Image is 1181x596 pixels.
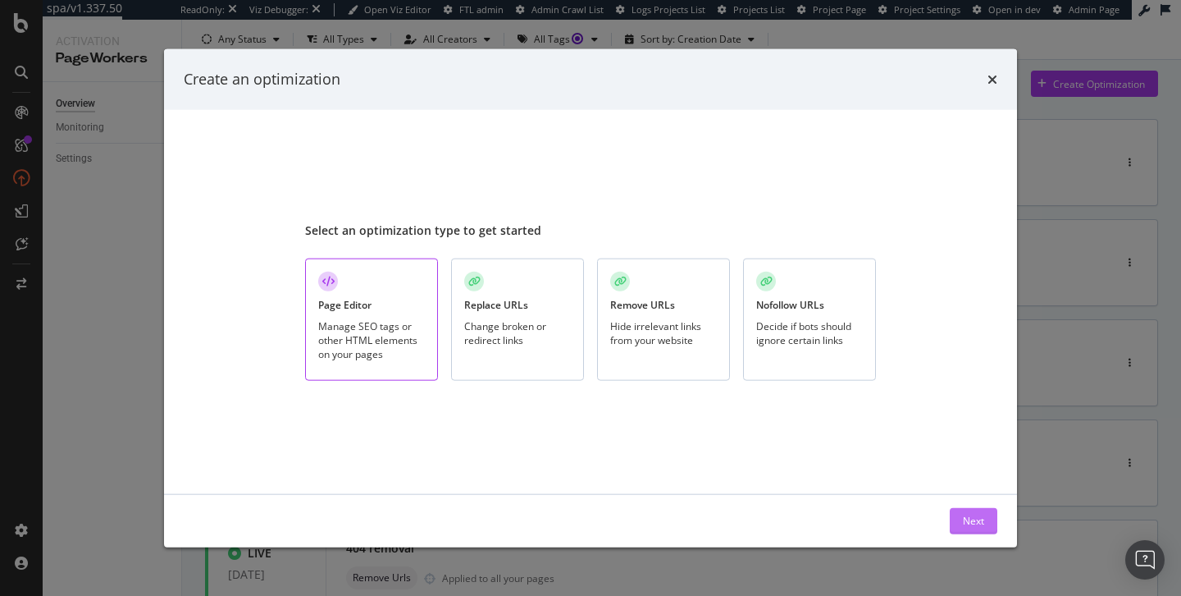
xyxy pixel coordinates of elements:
[464,298,528,312] div: Replace URLs
[318,319,425,360] div: Manage SEO tags or other HTML elements on your pages
[305,222,876,239] div: Select an optimization type to get started
[1125,540,1165,580] div: Open Intercom Messenger
[184,69,340,90] div: Create an optimization
[164,49,1017,548] div: modal
[318,298,372,312] div: Page Editor
[756,319,863,346] div: Decide if bots should ignore certain links
[987,69,997,90] div: times
[756,298,824,312] div: Nofollow URLs
[464,319,571,346] div: Change broken or redirect links
[610,298,675,312] div: Remove URLs
[963,514,984,528] div: Next
[610,319,717,346] div: Hide irrelevant links from your website
[950,507,997,534] button: Next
